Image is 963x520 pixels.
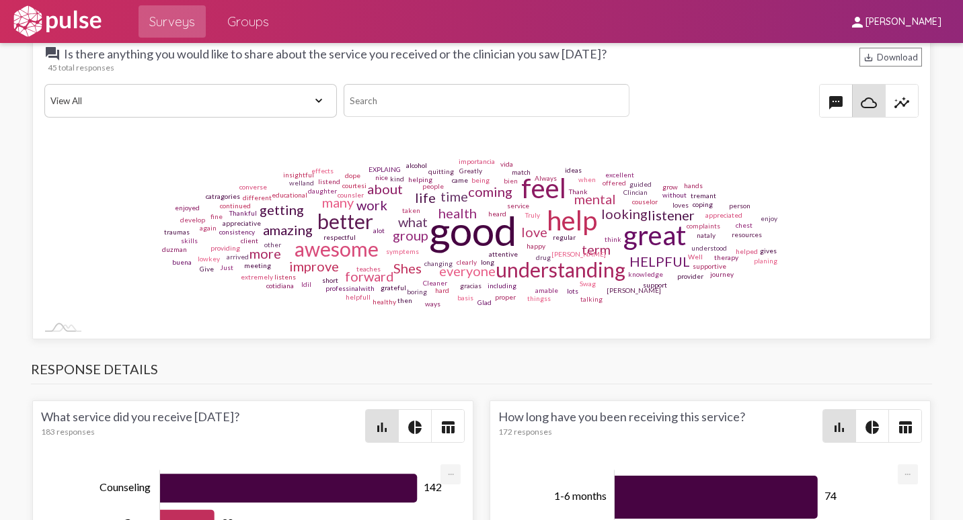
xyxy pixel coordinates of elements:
button: Table view [432,410,464,442]
tspan: help [547,204,597,236]
tspan: supportive [693,263,726,271]
tspan: helping [408,176,432,184]
tspan: enjoyed [175,204,200,212]
div: 183 responses [41,427,365,437]
tspan: Glad [477,298,492,306]
mat-icon: table_chart [440,419,456,435]
button: Bar chart [823,410,855,442]
tspan: long [481,259,494,267]
tspan: 142 [424,480,442,493]
tspan: good [430,206,517,255]
div: How long have you been receiving this service? [498,409,822,443]
tspan: nice [375,173,388,181]
tspan: providing [210,244,240,252]
tspan: Well [689,253,703,261]
tspan: client [241,236,258,245]
a: Groups [217,5,280,38]
tspan: enjoy [761,214,778,222]
tspan: Thank [568,187,588,196]
tspan: gracias [460,282,481,290]
mat-icon: question_answer [44,46,61,62]
tspan: buena [172,258,192,266]
tspan: EXPLAING [369,166,401,174]
tspan: work [356,197,387,213]
tspan: came [452,177,468,185]
tspan: meeting [244,261,271,269]
tspan: converse [239,183,267,191]
tspan: consistency [219,228,256,236]
mat-icon: textsms [828,95,844,111]
tspan: Truly [525,212,541,220]
span: [PERSON_NAME] [865,16,941,28]
tspan: 74 [824,489,836,502]
tspan: Swag [580,280,596,288]
span: Is there anything you would like to share about the service you received or the clinician you saw... [44,46,607,62]
tspan: Just [220,263,233,271]
tspan: about [367,181,403,198]
tspan: different [243,193,272,202]
div: What service did you receive [DATE]? [41,409,365,443]
mat-icon: table_chart [897,419,913,435]
tspan: helped [736,248,758,256]
tspan: coping [693,201,714,209]
tspan: duzman [162,245,187,253]
img: white-logo.svg [11,5,104,38]
tspan: healthy [373,298,397,306]
tspan: couselor [632,198,658,206]
tspan: drug [536,253,551,261]
tspan: other [264,241,282,249]
tspan: insightful [283,171,314,179]
tspan: bien [504,177,518,185]
tspan: regular [553,233,576,241]
tspan: teaches [356,265,381,273]
tspan: HELPFUL [629,254,690,270]
tspan: listens [274,273,296,281]
tspan: many [322,195,354,211]
g: Chart [162,158,778,308]
tspan: getting [260,202,304,218]
mat-icon: pie_chart [407,419,423,435]
tspan: skills [181,237,198,245]
tspan: forward [345,269,394,285]
tspan: daughter [308,187,338,196]
tspan: grateful [381,284,406,292]
tspan: better [317,210,373,234]
a: Surveys [139,5,206,38]
tspan: alcohol [406,161,427,169]
tspan: understanding [496,258,625,282]
tspan: taken [402,207,420,215]
button: [PERSON_NAME] [839,9,952,34]
tspan: symptems [386,247,419,255]
tspan: life [415,190,436,206]
tspan: cotidiana [266,282,294,290]
tspan: then [397,297,412,305]
tspan: arrived [227,253,249,261]
tspan: guided [629,180,652,188]
tspan: offered [603,179,626,187]
tspan: knowledge [628,270,663,278]
tspan: basis [457,294,473,302]
tspan: develop [180,216,205,224]
tspan: more [249,245,281,261]
tspan: short [322,276,338,284]
tspan: Shes [393,260,422,276]
div: 45 total responses [48,62,922,73]
tspan: health [438,205,477,221]
tspan: attentive [489,251,518,259]
tspan: vida [500,161,513,169]
tspan: what [398,214,428,230]
h3: Response Details [31,361,932,384]
mat-icon: bar_chart [374,419,390,435]
tspan: understood [691,244,727,252]
tspan: love [521,224,547,240]
tspan: person [730,202,751,210]
tspan: ways [425,300,440,308]
tspan: grow [662,183,678,191]
tspan: courtesi [342,182,367,190]
tspan: hard [435,286,449,294]
button: Pie style chart [856,410,888,442]
tspan: group [393,228,428,244]
tspan: amazing [263,222,313,239]
tspan: appreciated [705,212,742,220]
button: Pie style chart [399,410,431,442]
